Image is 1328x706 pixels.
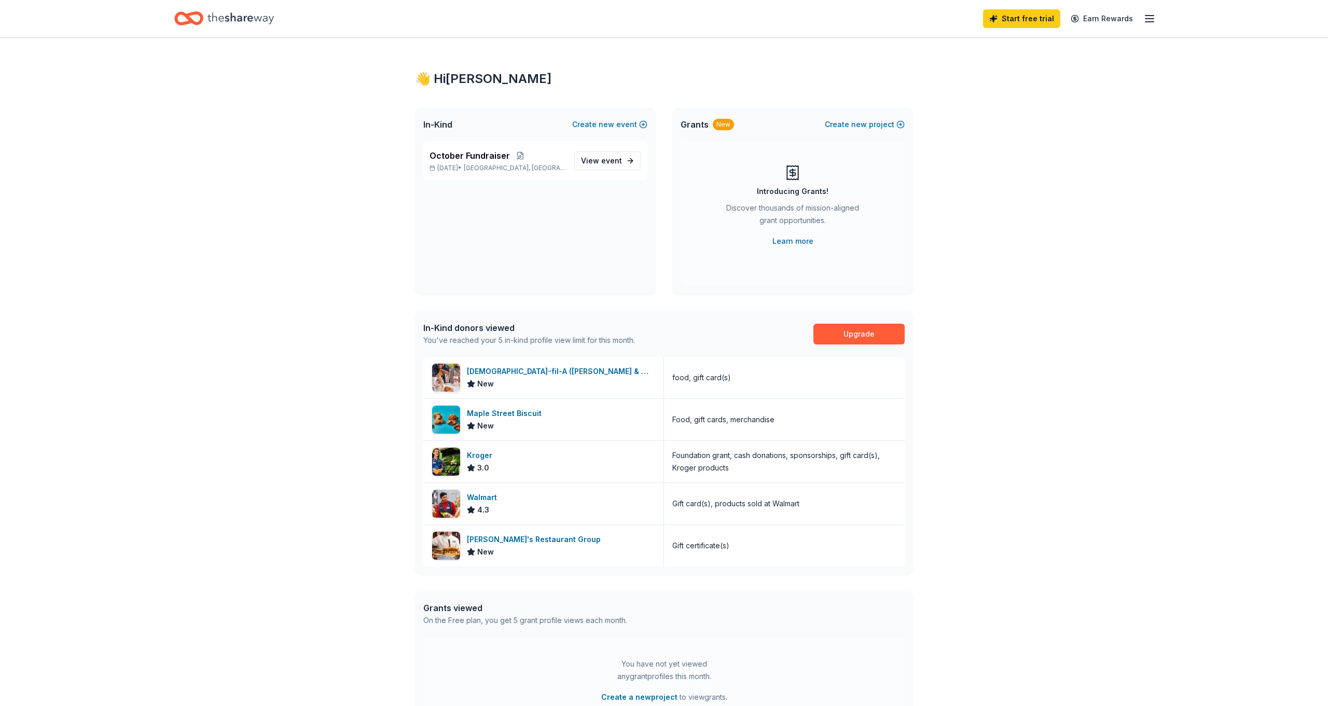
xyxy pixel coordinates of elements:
button: Createnewevent [572,118,647,131]
button: Create a newproject [601,691,677,703]
a: Earn Rewards [1064,9,1139,28]
div: Gift card(s), products sold at Walmart [672,497,799,510]
img: Image for Chick-fil-A (Dallas Preston & Beltline) [432,364,460,392]
span: new [599,118,614,131]
a: Upgrade [813,324,905,344]
div: In-Kind donors viewed [423,322,635,334]
div: Introducing Grants! [757,185,828,198]
img: Image for Kenny's Restaurant Group [432,532,460,560]
div: Discover thousands of mission-aligned grant opportunities. [722,202,863,231]
span: In-Kind [423,118,452,131]
div: On the Free plan, you get 5 grant profile views each month. [423,614,627,627]
span: New [477,420,494,432]
button: Createnewproject [825,118,905,131]
div: food, gift card(s) [672,371,731,384]
div: Kroger [467,449,496,462]
div: Gift certificate(s) [672,539,729,552]
span: [GEOGRAPHIC_DATA], [GEOGRAPHIC_DATA] [464,164,566,172]
span: New [477,546,494,558]
div: New [713,119,734,130]
a: Home [174,6,274,31]
div: You've reached your 5 in-kind profile view limit for this month. [423,334,635,347]
a: Learn more [772,235,813,247]
span: 4.3 [477,504,489,516]
span: new [851,118,867,131]
div: Food, gift cards, merchandise [672,413,774,426]
span: New [477,378,494,390]
div: Foundation grant, cash donations, sponsorships, gift card(s), Kroger products [672,449,896,474]
a: View event [574,151,641,170]
div: You have not yet viewed any grant profiles this month. [599,658,729,683]
a: Start free trial [983,9,1060,28]
span: 3.0 [477,462,489,474]
span: View [581,155,622,167]
div: 👋 Hi [PERSON_NAME] [415,71,913,87]
div: [PERSON_NAME]'s Restaurant Group [467,533,605,546]
img: Image for Kroger [432,448,460,476]
p: [DATE] • [430,164,566,172]
div: Maple Street Biscuit [467,407,546,420]
img: Image for Walmart [432,490,460,518]
span: October Fundraiser [430,149,510,162]
img: Image for Maple Street Biscuit [432,406,460,434]
div: [DEMOGRAPHIC_DATA]-fil-A ([PERSON_NAME] & Beltline) [467,365,655,378]
div: Walmart [467,491,501,504]
span: event [601,156,622,165]
span: Grants [681,118,709,131]
span: to view grants . [601,691,727,703]
div: Grants viewed [423,602,627,614]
